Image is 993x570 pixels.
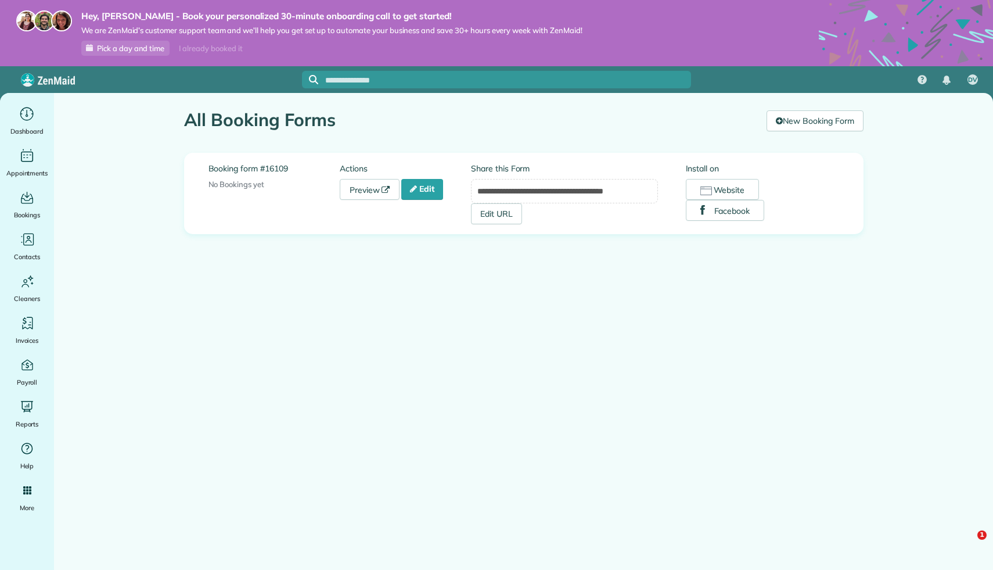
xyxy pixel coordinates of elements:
[16,335,39,346] span: Invoices
[5,272,49,304] a: Cleaners
[97,44,164,53] span: Pick a day and time
[977,530,987,540] span: 1
[184,110,758,130] h1: All Booking Forms
[5,397,49,430] a: Reports
[5,356,49,388] a: Payroll
[81,41,170,56] a: Pick a day and time
[20,460,34,472] span: Help
[16,418,39,430] span: Reports
[471,203,522,224] a: Edit URL
[14,251,40,263] span: Contacts
[5,146,49,179] a: Appointments
[471,163,658,174] label: Share this Form
[908,66,993,93] nav: Main
[954,530,981,558] iframe: Intercom live chat
[340,163,471,174] label: Actions
[81,26,582,35] span: We are ZenMaid’s customer support team and we’ll help you get set up to automate your business an...
[10,126,44,137] span: Dashboard
[5,105,49,137] a: Dashboard
[51,10,72,31] img: michelle-19f622bdf1676172e81f8f8fba1fb50e276960ebfe0243fe18214015130c80e4.jpg
[686,200,765,221] button: Facebook
[14,293,40,304] span: Cleaners
[20,502,34,514] span: More
[5,314,49,346] a: Invoices
[16,10,37,31] img: maria-72a9807cf96188c08ef61303f053569d2e2a8a1cde33d635c8a3ac13582a053d.jpg
[208,163,340,174] label: Booking form #16109
[172,41,249,56] div: I already booked it
[208,180,264,189] span: No Bookings yet
[934,67,959,93] div: Notifications
[14,209,41,221] span: Bookings
[5,230,49,263] a: Contacts
[6,167,48,179] span: Appointments
[17,377,38,388] span: Payroll
[81,10,582,22] strong: Hey, [PERSON_NAME] - Book your personalized 30-minute onboarding call to get started!
[309,75,318,84] svg: Focus search
[686,163,839,174] label: Install on
[767,110,863,131] a: New Booking Form
[34,10,55,31] img: jorge-587dff0eeaa6aab1f244e6dc62b8924c3b6ad411094392a53c71c6c4a576187d.jpg
[686,179,760,200] button: Website
[5,188,49,221] a: Bookings
[340,179,400,200] a: Preview
[401,179,443,200] a: Edit
[968,76,977,85] span: DV
[302,75,318,84] button: Focus search
[5,439,49,472] a: Help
